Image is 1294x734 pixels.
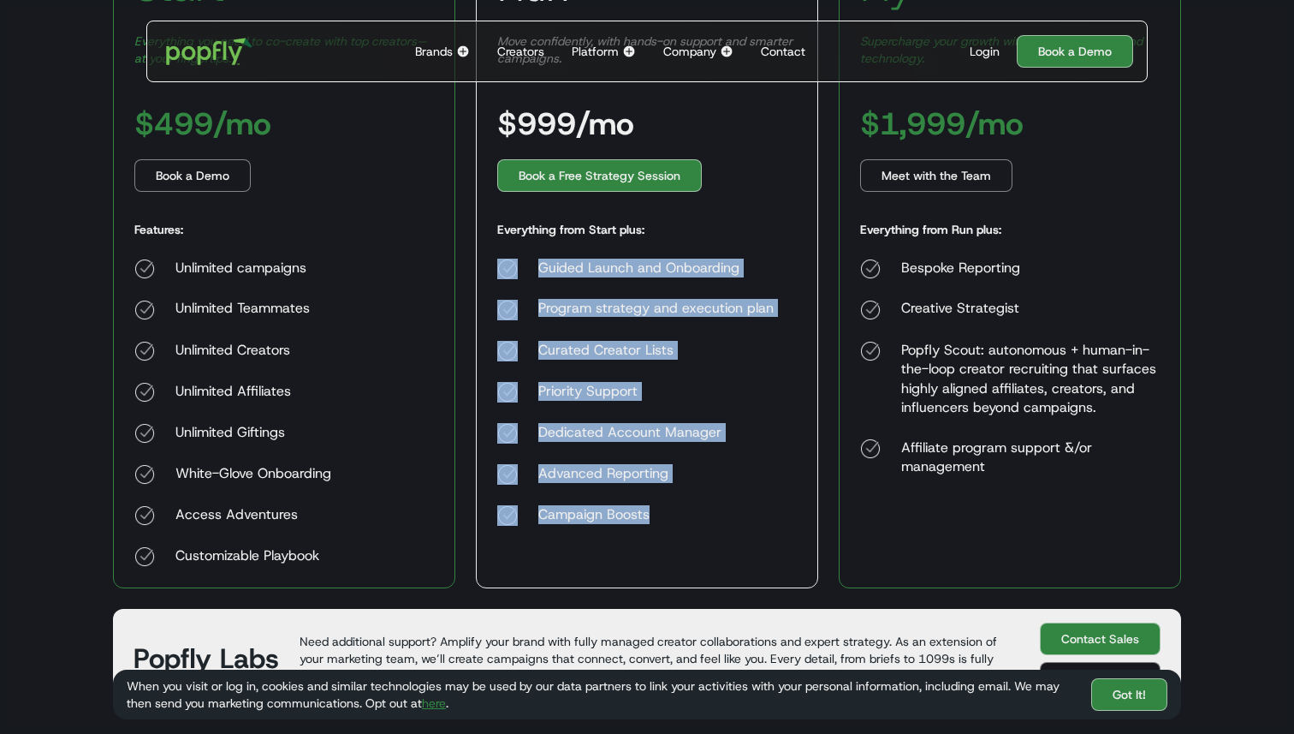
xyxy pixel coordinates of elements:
a: Book a Demo [1017,35,1133,68]
h5: Everything from Run plus: [860,221,1001,238]
div: Book a Free Strategy Session [519,167,680,184]
h5: Everything from Start plus: [497,221,644,238]
div: Platform [572,43,619,60]
div: White-Glove Onboarding [175,464,331,485]
div: Creators [497,43,544,60]
div: Contact [761,43,805,60]
a: Login [963,43,1006,60]
p: Need additional support? Amplify your brand with fully managed creator collaborations and expert ... [300,633,1019,684]
div: Priority Support [538,382,774,403]
a: Book a Free Strategy Session [497,159,702,192]
div: Curated Creator Lists [538,341,774,361]
div: Unlimited Giftings [175,423,331,444]
div: Creative Strategist [901,300,1160,320]
a: Meet with the Team [860,159,1012,192]
div: Unlimited Teammates [175,300,331,320]
div: Bespoke Reporting [901,259,1160,279]
div: When you visit or log in, cookies and similar technologies may be used by our data partners to li... [127,677,1077,712]
a: Book a Demo [134,159,251,192]
div: Popfly Scout: autonomous + human-in-the-loop creator recruiting that surfaces highly aligned affi... [901,341,1160,418]
div: Unlimited Affiliates [175,382,331,403]
div: Unlimited Creators [175,341,331,361]
a: home [154,26,264,77]
div: Affiliate program support &/or management [901,439,1160,477]
div: Book a Demo [156,167,229,184]
div: Access Adventures [175,505,331,526]
div: Dedicated Account Manager [538,423,774,444]
div: Brands [415,43,453,60]
a: Contact [754,21,812,81]
h3: $1,999/mo [860,108,1024,139]
div: Unlimited campaigns [175,259,331,279]
h5: Features: [134,221,183,238]
div: Customizable Playbook [175,546,331,567]
a: here [422,695,446,711]
h3: $999/mo [497,108,634,139]
div: Login [970,43,1000,60]
div: Campaign Boosts [538,505,774,526]
div: Guided Launch and Onboarding [538,259,774,279]
h4: Popfly Labs [134,643,279,674]
div: Meet with the Team [881,167,991,184]
div: Advanced Reporting [538,464,774,485]
a: Creators [490,21,551,81]
a: Contact Sales [1040,623,1160,655]
div: Program strategy and execution plan [538,300,774,320]
a: Got It! [1091,678,1167,711]
h3: $499/mo [134,108,271,139]
div: Company [663,43,716,60]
